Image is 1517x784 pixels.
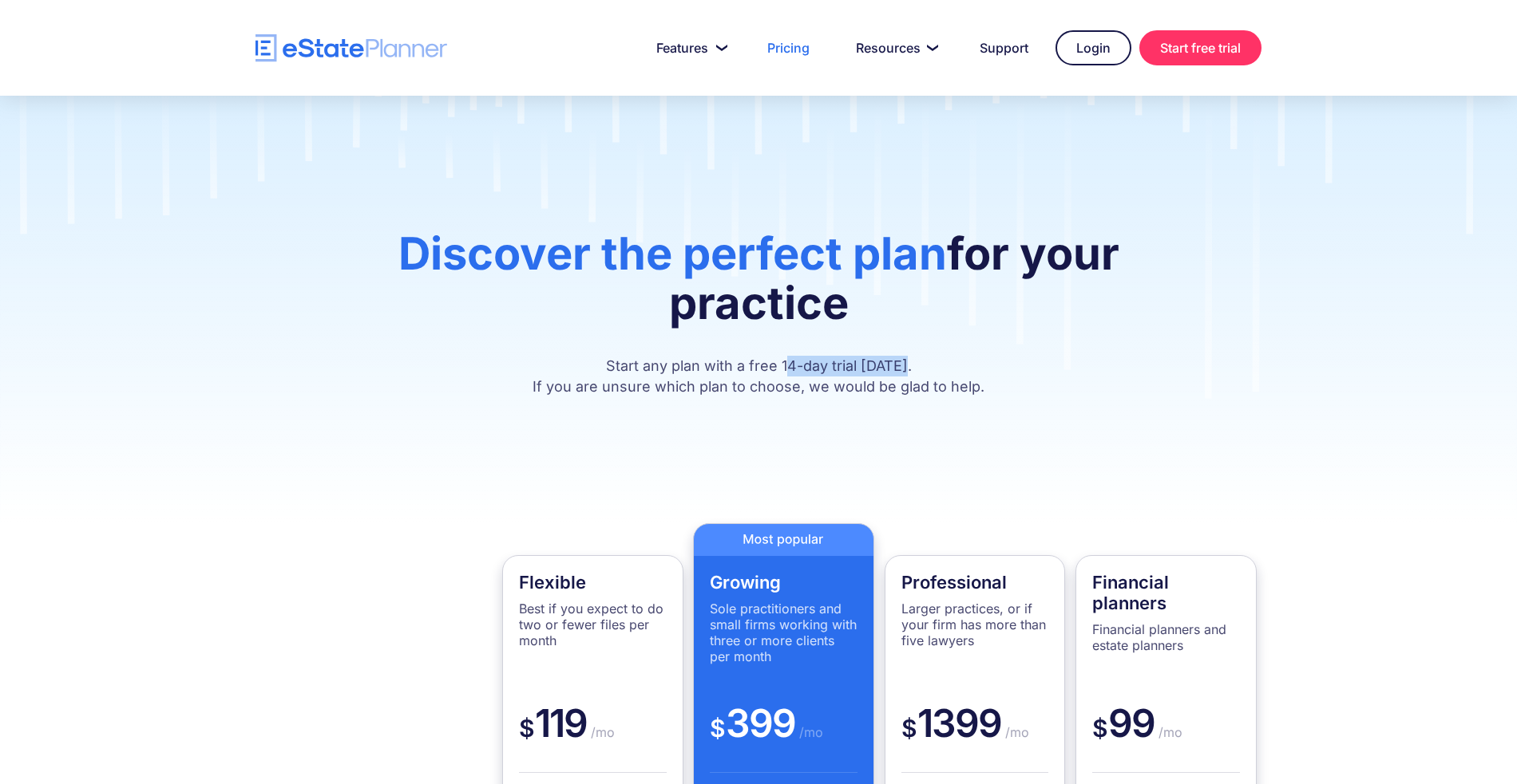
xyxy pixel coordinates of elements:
[1155,724,1182,740] span: /mo
[901,699,1049,773] div: 1399
[901,601,1049,648] p: Larger practices, or if your firm has more than five lawyers
[710,699,858,773] div: 399
[710,714,726,743] span: $
[748,32,829,64] a: Pricing
[519,714,535,743] span: $
[1139,30,1262,65] a: Start free trial
[901,572,1049,593] h4: Professional
[710,572,858,593] h4: Growing
[1056,30,1131,65] a: Login
[519,601,667,648] p: Best if you expect to do two or fewer files per month
[1092,699,1240,773] div: 99
[1092,621,1240,653] p: Financial planners and estate planners
[327,356,1190,397] p: Start any plan with a free 14-day trial [DATE]. If you are unsure which plan to choose, we would ...
[901,714,917,743] span: $
[961,32,1048,64] a: Support
[795,724,823,740] span: /mo
[587,724,615,740] span: /mo
[1092,714,1108,743] span: $
[519,699,667,773] div: 119
[327,229,1190,344] h1: for your practice
[1001,724,1029,740] span: /mo
[637,32,740,64] a: Features
[710,601,858,664] p: Sole practitioners and small firms working with three or more clients per month
[255,34,447,62] a: home
[1092,572,1240,613] h4: Financial planners
[519,572,667,593] h4: Flexible
[837,32,953,64] a: Resources
[398,227,947,281] span: Discover the perfect plan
